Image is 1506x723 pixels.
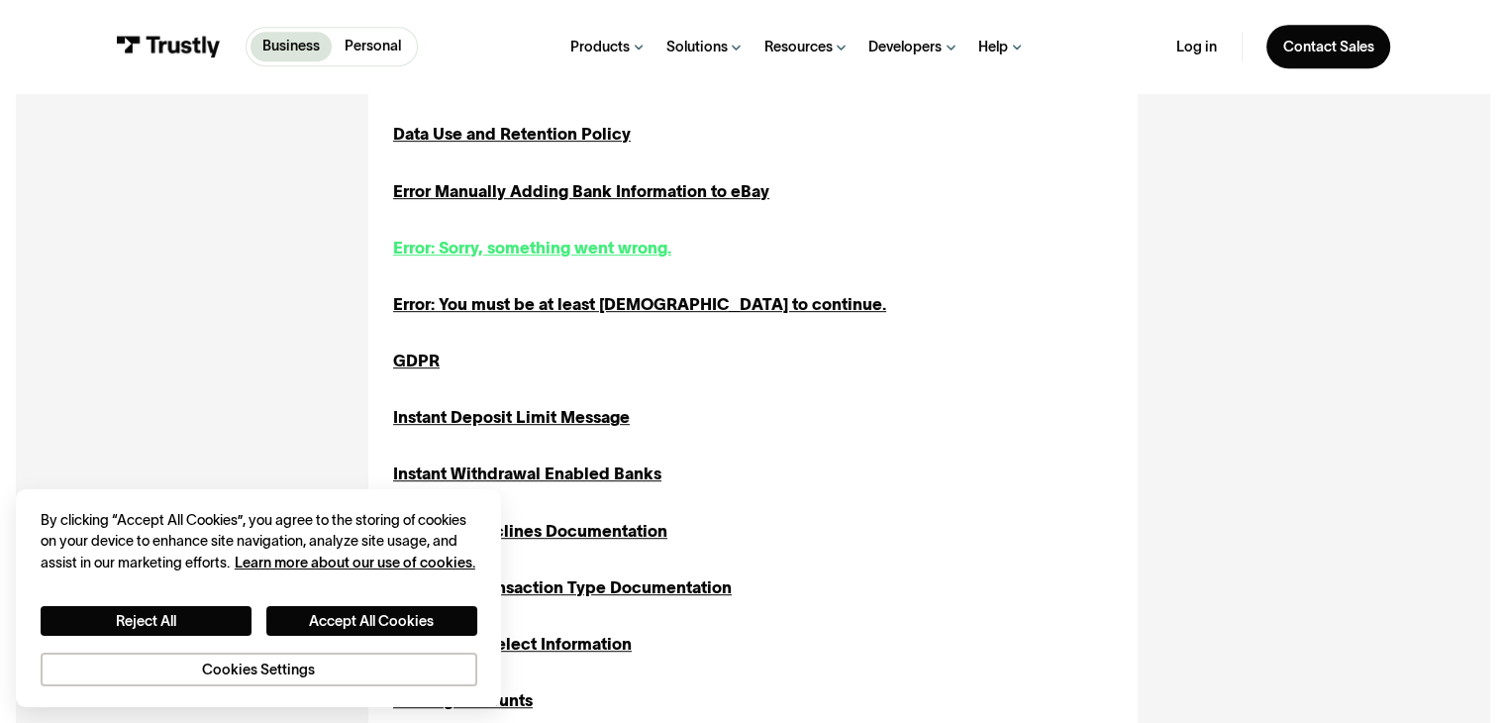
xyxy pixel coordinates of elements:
a: Error Manually Adding Bank Information to eBay [393,179,769,204]
a: Error: Sorry, something went wrong. [393,236,671,260]
div: Products [570,38,630,56]
div: Resources [763,38,832,56]
p: Business [262,36,320,56]
a: GDPR [393,349,440,373]
button: Accept All Cookies [266,606,477,637]
a: Log in [1176,38,1217,56]
img: Trustly Logo [116,36,221,57]
a: Instant Withdrawal Enabled Banks [393,462,661,486]
a: Merchant Declines Documentation [393,519,667,544]
a: Contact Sales [1266,25,1390,67]
button: Reject All [41,606,251,637]
a: Instant Deposit Limit Message [393,405,630,430]
a: Data Use and Retention Policy [393,122,631,147]
p: Personal [345,36,401,56]
a: Merchant Transaction Type Documentation [393,575,732,600]
div: By clicking “Accept All Cookies”, you agree to the storing of cookies on your device to enhance s... [41,510,477,573]
div: Privacy [41,510,477,687]
a: Business [251,32,333,61]
div: Solutions [666,38,728,56]
div: Developers [868,38,942,56]
div: Help [978,38,1008,56]
a: Personal [332,32,413,61]
div: Contact Sales [1282,38,1373,56]
div: Cookie banner [16,489,501,706]
a: Error: You must be at least [DEMOGRAPHIC_DATA] to continue. [393,292,886,317]
button: Cookies Settings [41,653,477,687]
a: Message to Select Information [393,632,632,657]
a: More information about your privacy, opens in a new tab [235,555,475,570]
